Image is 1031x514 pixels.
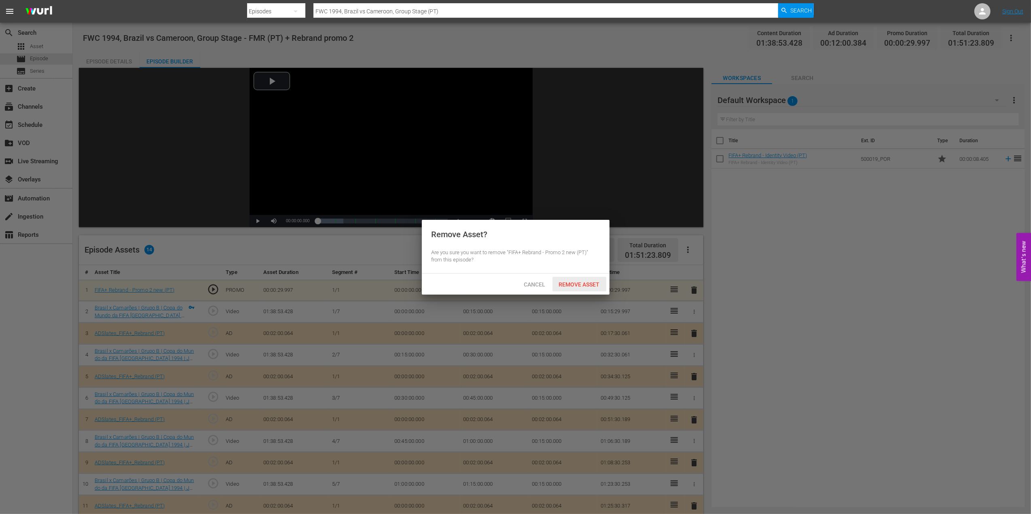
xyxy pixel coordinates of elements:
button: Cancel [517,277,553,291]
span: menu [5,6,15,16]
button: Open Feedback Widget [1016,233,1031,281]
span: Cancel [517,281,552,288]
button: Remove Asset [553,277,606,291]
a: Sign Out [1002,8,1023,15]
button: Search [778,3,814,18]
div: Remove Asset? [432,230,488,239]
img: ans4CAIJ8jUAAAAAAAAAAAAAAAAAAAAAAAAgQb4GAAAAAAAAAAAAAAAAAAAAAAAAJMjXAAAAAAAAAAAAAAAAAAAAAAAAgAT5G... [19,2,58,21]
div: Are you sure you want to remove "FIFA+ Rebrand - Promo 2 new (PT)" from this episode? [432,249,600,264]
span: Search [790,3,812,18]
span: Remove Asset [553,281,606,288]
